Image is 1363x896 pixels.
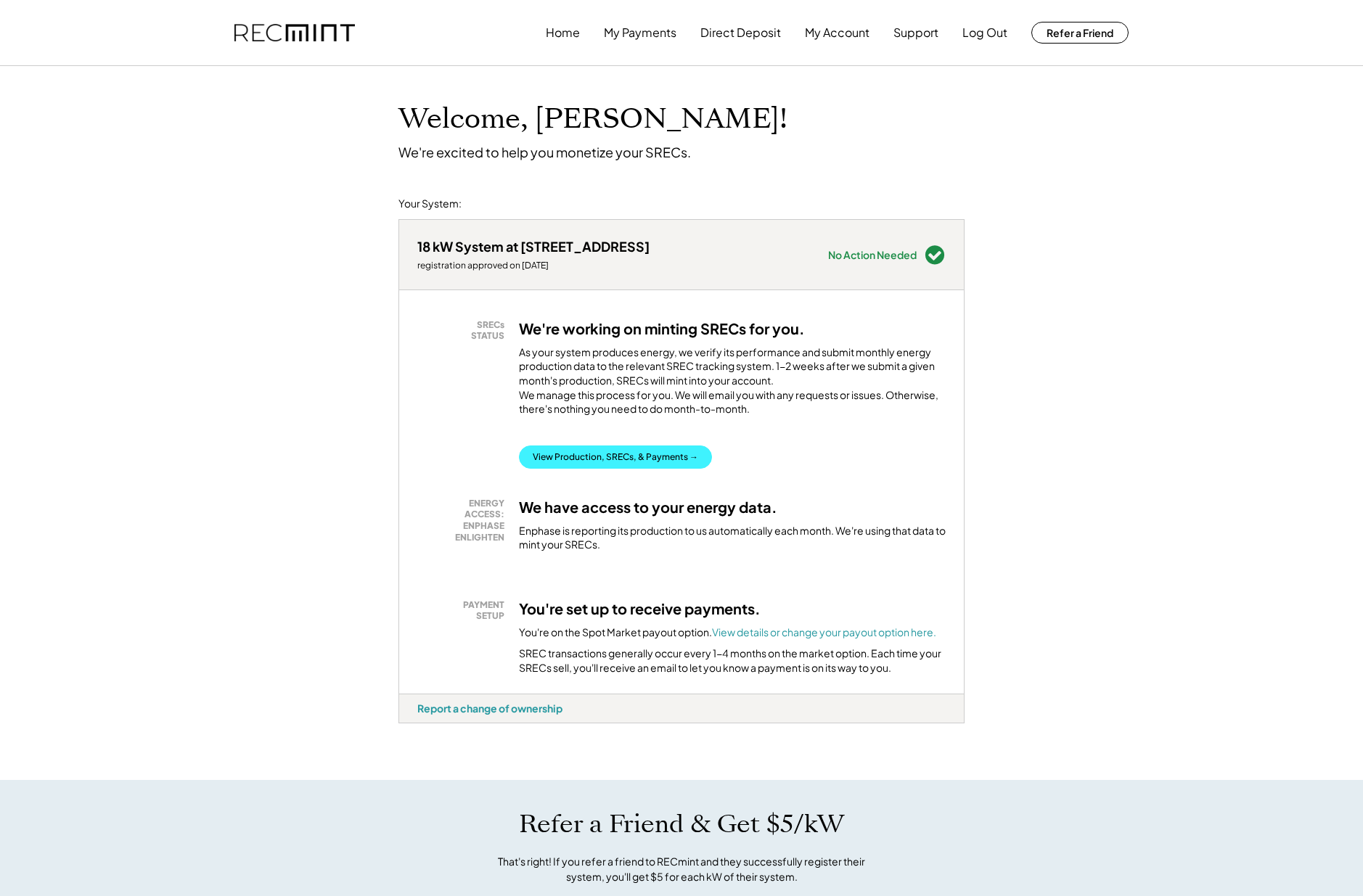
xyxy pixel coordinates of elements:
div: 18 kW System at [STREET_ADDRESS] [417,238,650,255]
div: Report a change of ownership [417,702,562,715]
div: No Action Needed [828,250,917,260]
div: As your system produces energy, we verify its performance and submit monthly energy production da... [519,345,946,424]
div: We're excited to help you monetize your SRECs. [398,144,691,160]
button: Support [893,18,938,47]
h3: We're working on minting SRECs for you. [519,319,805,338]
button: Home [546,18,580,47]
h3: We have access to your energy data. [519,498,777,517]
div: You're on the Spot Market payout option. [519,625,936,640]
button: My Payments [604,18,676,47]
div: ENERGY ACCESS: ENPHASE ENLIGHTEN [425,498,504,543]
div: registration approved on [DATE] [417,260,650,271]
h1: Refer a Friend & Get $5/kW [519,809,844,839]
div: PAYMENT SETUP [425,599,504,622]
button: Direct Deposit [700,18,781,47]
h3: You're set up to receive payments. [519,599,761,618]
div: Enphase is reporting its production to us automatically each month. We're using that data to mint... [519,524,946,552]
div: Your System: [398,197,462,211]
button: Refer a Friend [1031,22,1129,44]
div: jl06zzjq - VA Distributed [398,723,446,729]
button: My Account [805,18,869,47]
div: SREC transactions generally occur every 1-4 months on the market option. Each time your SRECs sel... [519,646,946,675]
div: That's right! If you refer a friend to RECmint and they successfully register their system, you'l... [482,854,881,884]
a: View details or change your payout option here. [712,625,936,638]
h1: Welcome, [PERSON_NAME]! [398,102,787,136]
button: View Production, SRECs, & Payments → [519,445,712,469]
img: recmint-logotype%403x.png [234,24,355,42]
button: Log Out [962,18,1007,47]
div: SRECs STATUS [425,319,504,342]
